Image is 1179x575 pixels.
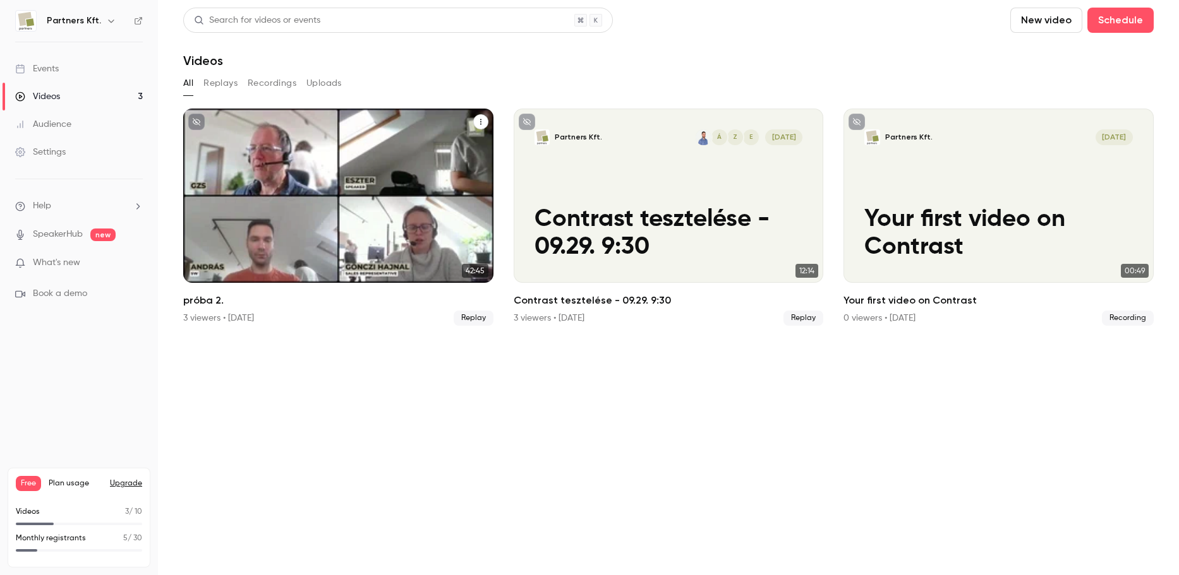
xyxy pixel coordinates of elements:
button: unpublished [849,114,865,130]
div: E [742,128,760,146]
img: Contrast tesztelése - 09.29. 9:30 [535,129,550,145]
div: Videos [15,90,60,103]
a: SpeakerHub [33,228,83,241]
div: 3 viewers • [DATE] [514,312,584,324]
button: Uploads [306,73,342,93]
ul: Videos [183,109,1154,326]
div: Events [15,62,59,75]
span: Replay [454,311,493,326]
span: Free [16,476,41,491]
span: 3 [125,508,129,516]
p: Videos [16,506,40,518]
div: 3 viewers • [DATE] [183,312,254,324]
div: Audience [15,118,71,131]
span: Recording [1102,311,1154,326]
p: / 30 [123,533,142,544]
span: Help [33,199,51,213]
button: Schedule [1087,8,1154,33]
a: 42:45próba 2.3 viewers • [DATE]Replay [183,109,493,326]
button: Recordings [248,73,296,93]
a: Your first video on ContrastPartners Kft.[DATE]Your first video on Contrast00:49Your first video ... [843,109,1154,326]
div: Search for videos or events [194,14,320,27]
h1: Videos [183,53,223,68]
button: unpublished [188,114,205,130]
img: András Sperling [696,129,711,145]
button: All [183,73,193,93]
span: Plan usage [49,478,102,489]
button: Replays [203,73,238,93]
div: Á [710,128,729,146]
li: help-dropdown-opener [15,199,143,213]
li: próba 2. [183,109,493,326]
span: What's new [33,256,80,270]
div: Settings [15,146,66,158]
img: Partners Kft. [16,11,36,31]
span: [DATE] [1096,129,1133,145]
span: 5 [123,535,128,542]
p: / 10 [125,506,142,518]
span: 42:45 [462,264,488,278]
button: unpublished [519,114,535,130]
li: Your first video on Contrast [843,109,1154,326]
span: [DATE] [765,129,802,145]
img: Your first video on Contrast [864,129,880,145]
span: new [90,228,116,241]
p: Partners Kft. [555,132,602,143]
span: 00:49 [1121,264,1149,278]
p: Monthly registrants [16,533,86,544]
button: Upgrade [110,478,142,489]
iframe: Noticeable Trigger [128,258,143,269]
button: New video [1010,8,1082,33]
h6: Partners Kft. [47,15,101,27]
section: Videos [183,8,1154,567]
h2: Contrast tesztelése - 09.29. 9:30 [514,293,824,308]
h2: Your first video on Contrast [843,293,1154,308]
p: Partners Kft. [885,132,933,143]
p: Contrast tesztelése - 09.29. 9:30 [535,206,802,262]
span: Book a demo [33,287,87,300]
span: Replay [783,311,823,326]
h2: próba 2. [183,293,493,308]
div: Z [726,128,744,146]
span: 12:14 [795,264,818,278]
div: 0 viewers • [DATE] [843,312,916,324]
p: Your first video on Contrast [864,206,1132,262]
a: Contrast tesztelése - 09.29. 9:30Partners Kft.EZÁAndrás Sperling[DATE]Contrast tesztelése - 09.29... [514,109,824,326]
li: Contrast tesztelése - 09.29. 9:30 [514,109,824,326]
